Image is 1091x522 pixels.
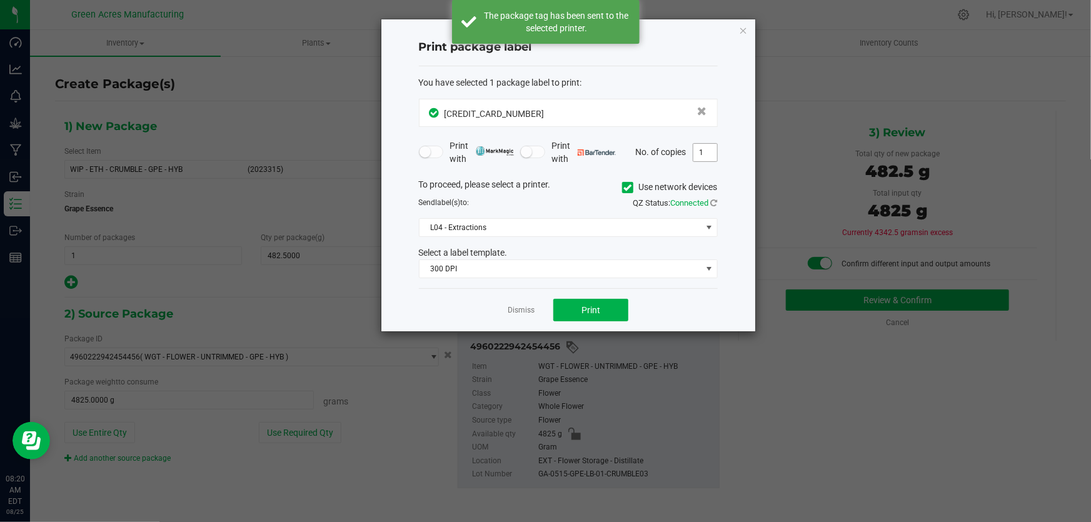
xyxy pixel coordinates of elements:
span: QZ Status: [633,198,718,208]
img: bartender.png [578,149,616,156]
span: Print with [450,139,514,166]
span: [CREDIT_CARD_NUMBER] [445,109,545,119]
div: Select a label template. [410,246,727,259]
div: The package tag has been sent to the selected printer. [483,9,630,34]
iframe: Resource center [13,422,50,459]
button: Print [553,299,628,321]
span: Connected [671,198,709,208]
span: L04 - Extractions [420,219,701,236]
span: In Sync [430,106,441,119]
span: label(s) [436,198,461,207]
span: No. of copies [636,146,686,156]
a: Dismiss [508,305,535,316]
span: You have selected 1 package label to print [419,78,580,88]
h4: Print package label [419,39,718,56]
span: Send to: [419,198,470,207]
div: : [419,76,718,89]
span: Print with [551,139,616,166]
span: 300 DPI [420,260,701,278]
img: mark_magic_cybra.png [476,146,514,156]
span: Print [581,305,600,315]
label: Use network devices [622,181,718,194]
div: To proceed, please select a printer. [410,178,727,197]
